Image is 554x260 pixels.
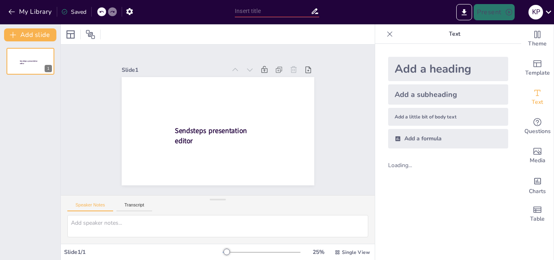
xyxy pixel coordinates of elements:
[122,66,227,74] div: Slide 1
[388,129,508,148] div: Add a formula
[342,249,370,256] span: Single View
[521,24,554,54] div: Change the overall theme
[456,4,472,20] button: Export to PowerPoint
[4,28,56,41] button: Add slide
[529,187,546,196] span: Charts
[528,39,547,48] span: Theme
[61,8,86,16] div: Saved
[388,57,508,81] div: Add a heading
[388,84,508,105] div: Add a subheading
[530,215,545,223] span: Table
[396,24,513,44] p: Text
[521,200,554,229] div: Add a table
[388,108,508,126] div: Add a little bit of body text
[521,141,554,170] div: Add images, graphics, shapes or video
[521,83,554,112] div: Add text boxes
[67,202,113,211] button: Speaker Notes
[175,126,247,146] span: Sendsteps presentation editor
[309,248,328,256] div: 25 %
[521,112,554,141] div: Get real-time input from your audience
[235,5,311,17] input: Insert title
[532,98,543,107] span: Text
[6,48,54,75] div: 1
[45,65,52,72] div: 1
[528,4,543,20] button: k p
[6,5,55,18] button: My Library
[521,54,554,83] div: Add ready made slides
[20,60,38,65] span: Sendsteps presentation editor
[474,4,514,20] button: Present
[388,161,426,169] div: Loading...
[528,5,543,19] div: k p
[524,127,551,136] span: Questions
[116,202,152,211] button: Transcript
[525,69,550,77] span: Template
[64,28,77,41] div: Layout
[86,30,95,39] span: Position
[521,170,554,200] div: Add charts and graphs
[64,248,223,256] div: Slide 1 / 1
[530,156,545,165] span: Media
